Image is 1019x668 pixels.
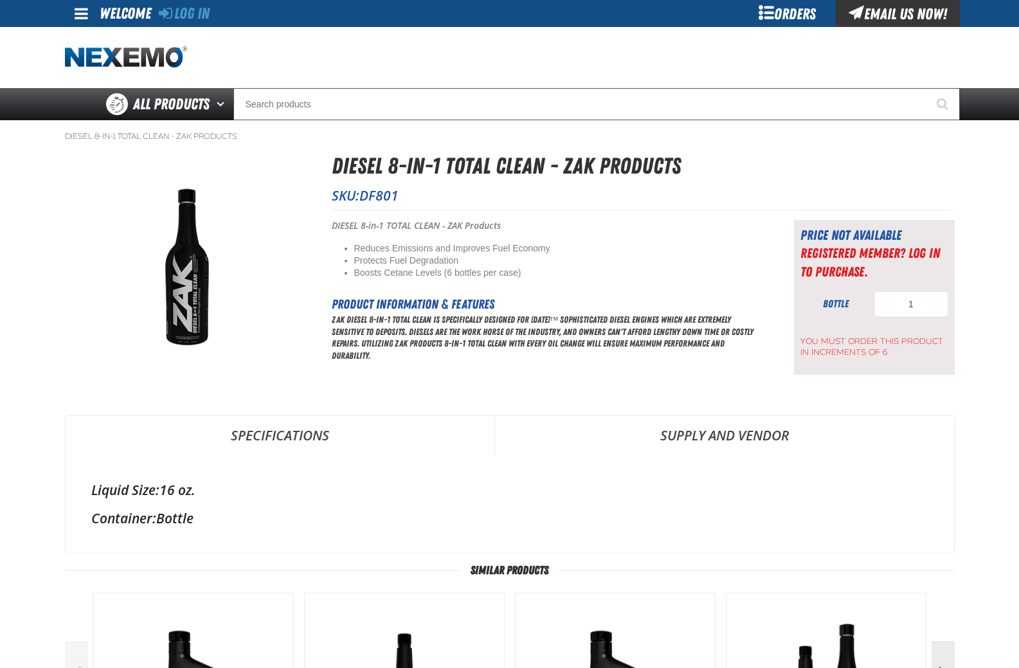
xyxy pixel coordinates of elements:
nav: Breadcrumbs [65,131,955,141]
span: DF801 [359,186,399,204]
span: You must order this product in increments of 6 [800,330,948,358]
div: 16 oz. [91,481,928,499]
input: Product Quantity [874,291,948,317]
input: Search [233,88,960,120]
img: DIESEL 8-in-1 TOTAL CLEAN - ZAK Products [66,176,309,363]
div: Bottle [91,509,928,527]
li: Reduces Emissions and Improves Fuel Economy [354,242,762,255]
a: Home [65,46,187,69]
p: DIESEL 8-in-1 TOTAL CLEAN - ZAK Products [332,220,762,232]
div: bottle [800,297,871,311]
label: Liquid Size: [91,481,159,499]
a: DIESEL 8-in-1 TOTAL CLEAN - ZAK Products [65,131,237,141]
div: Price not available [800,226,948,244]
img: Nexemo logo [65,46,187,69]
button: Open All Products pages [212,88,233,120]
a: Registered Member? Log In to purchase. [800,245,940,279]
a: Specifications [66,416,494,455]
p: ZAK Diesel 8-in-1 Total Clean is specifically designed for [DATE]™ sophisticated diesel engines w... [332,314,762,363]
label: Container: [91,509,156,527]
span: All Products [133,93,210,116]
span: Similar Products [460,564,559,577]
a: Log In [159,5,210,23]
a: Supply and Vendor [495,416,954,455]
h1: DIESEL 8-in-1 TOTAL CLEAN - ZAK Products [332,149,955,183]
li: Boosts Cetane Levels (6 bottles per case) [354,267,762,279]
h2: Product Information & Features [332,294,762,314]
li: Protects Fuel Degradation [354,255,762,267]
p: SKU: [332,186,955,204]
button: Start Searching [928,88,960,120]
